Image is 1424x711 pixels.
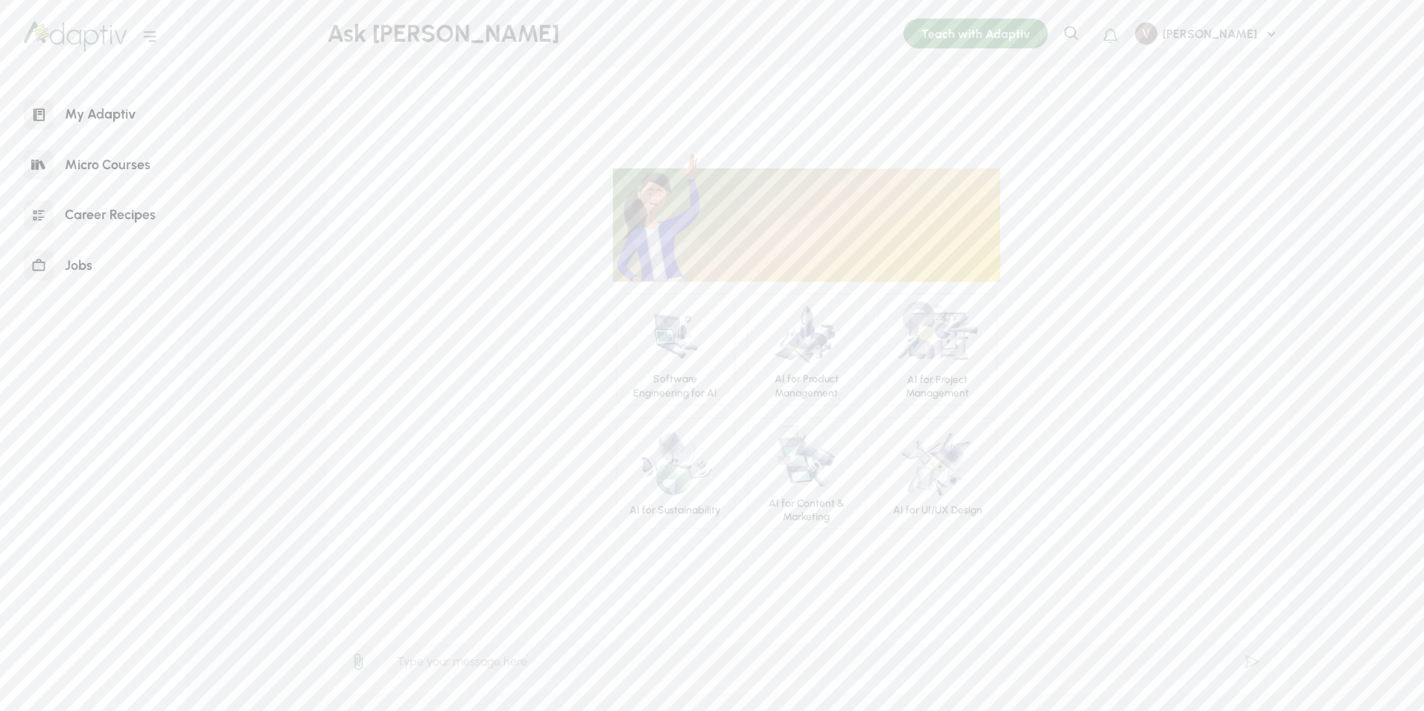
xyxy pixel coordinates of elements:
div: Teach with Adaptiv [903,19,1048,48]
input: Type your message here [384,642,1274,681]
div: My Adaptiv [54,98,147,130]
img: AI for UI/UX Design [892,429,982,498]
img: AI for Product Management [772,299,841,367]
div: AI for UI/UX Design [893,504,982,518]
div: Software Engineering for AI [629,373,722,400]
div: AI for Product Management [760,373,854,400]
div: Micro Courses [54,149,162,181]
img: AI for Sustainability [630,429,721,498]
div: Jobs [54,250,104,282]
div: Career Recipes [54,199,167,231]
img: logo.872b5aafeb8bf5856602.png [24,22,127,51]
div: Ask [PERSON_NAME] [327,18,903,50]
img: Ada [613,151,703,282]
img: AI for Content & Marketing [772,423,840,491]
div: AI for Sustainability [629,504,721,518]
div: [PERSON_NAME] [1157,26,1262,42]
div: AI for Project Management [891,373,985,401]
img: AI for Project Management [892,299,982,367]
img: Software Engineering for AI [641,299,709,367]
img: ACg8ocLptT1OClbMCQkBnCL5_TXwigbmkTFFIQxEbWmg-q8ilXyt3Q=s96-c [1135,22,1157,45]
div: AI for Content & Marketing [760,497,854,525]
